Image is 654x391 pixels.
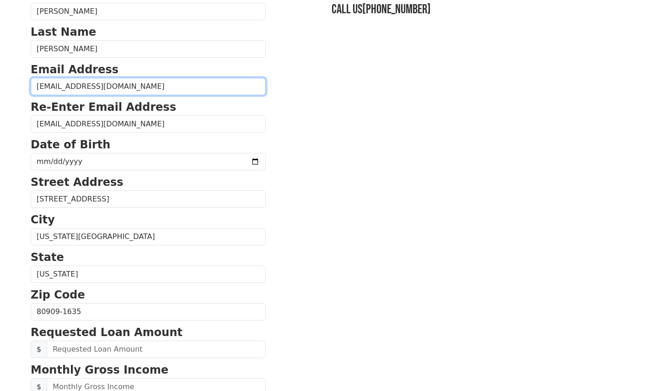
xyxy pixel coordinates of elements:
[31,176,123,189] strong: Street Address
[31,326,182,339] strong: Requested Loan Amount
[31,190,266,208] input: Street Address
[31,303,266,320] input: Zip Code
[31,251,64,264] strong: State
[31,213,55,226] strong: City
[332,2,623,17] h3: Call us
[47,341,266,358] input: Requested Loan Amount
[31,40,266,58] input: Last Name
[31,26,96,38] strong: Last Name
[31,138,110,151] strong: Date of Birth
[31,341,47,358] span: $
[31,228,266,245] input: City
[31,78,266,95] input: Email Address
[31,63,118,76] strong: Email Address
[31,115,266,133] input: Re-Enter Email Address
[31,288,85,301] strong: Zip Code
[31,101,176,114] strong: Re-Enter Email Address
[31,362,266,378] p: Monthly Gross Income
[31,3,266,20] input: First Name
[362,2,431,17] a: [PHONE_NUMBER]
